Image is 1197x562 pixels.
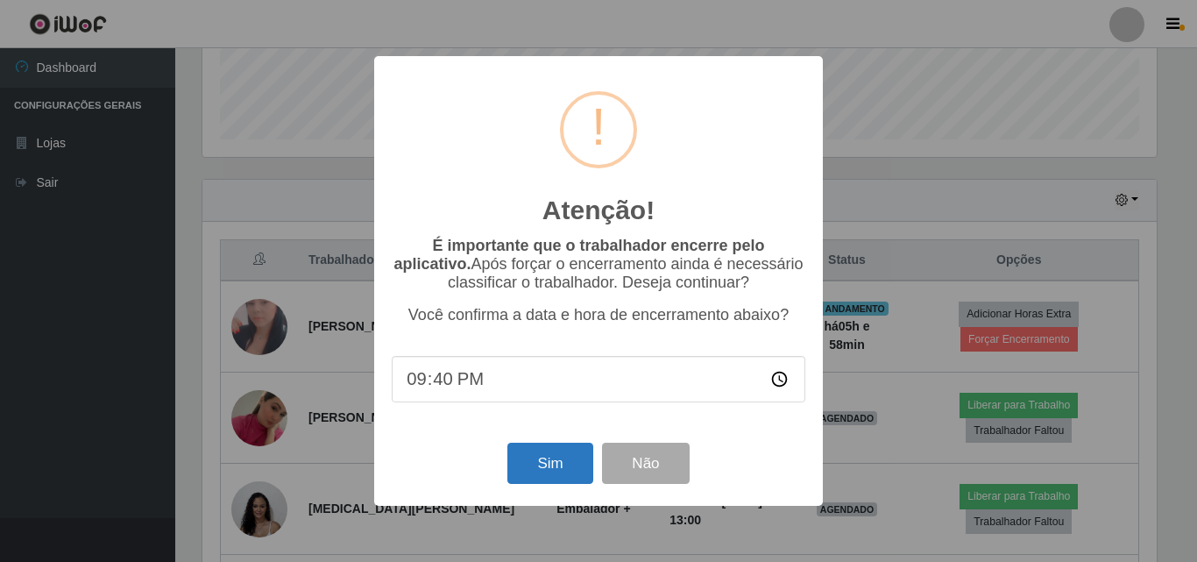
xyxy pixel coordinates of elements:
button: Sim [507,443,592,484]
p: Você confirma a data e hora de encerramento abaixo? [392,306,805,324]
button: Não [602,443,689,484]
b: É importante que o trabalhador encerre pelo aplicativo. [393,237,764,273]
h2: Atenção! [542,195,655,226]
p: Após forçar o encerramento ainda é necessário classificar o trabalhador. Deseja continuar? [392,237,805,292]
